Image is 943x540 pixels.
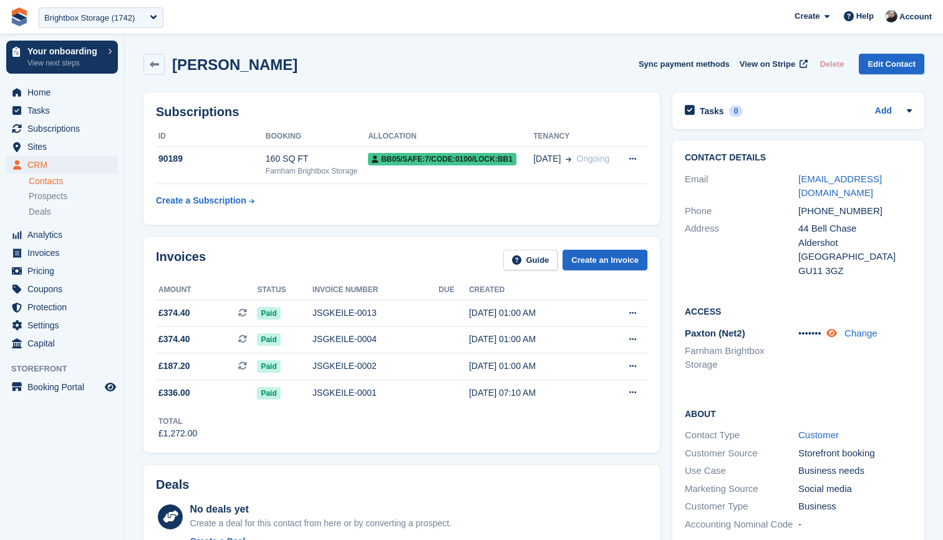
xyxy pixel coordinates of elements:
[156,250,206,270] h2: Invoices
[103,380,118,395] a: Preview store
[6,156,118,174] a: menu
[685,305,912,317] h2: Access
[798,482,912,496] div: Social media
[27,317,102,334] span: Settings
[533,152,561,165] span: [DATE]
[798,250,912,264] div: [GEOGRAPHIC_DATA]
[6,317,118,334] a: menu
[257,280,312,300] th: Status
[798,174,882,199] a: [EMAIL_ADDRESS][DOMAIN_NAME]
[312,333,438,346] div: JSGKEILE-0004
[6,335,118,352] a: menu
[11,363,124,375] span: Storefront
[685,482,798,496] div: Marketing Source
[685,344,798,372] li: Farnham Brightbox Storage
[27,120,102,137] span: Subscriptions
[27,262,102,280] span: Pricing
[27,244,102,262] span: Invoices
[27,335,102,352] span: Capital
[156,280,257,300] th: Amount
[859,54,924,74] a: Edit Contact
[27,378,102,396] span: Booking Portal
[563,250,647,270] a: Create an Invoice
[469,386,597,400] div: [DATE] 07:10 AM
[156,152,266,165] div: 90189
[266,165,368,177] div: Farnham Brightbox Storage
[29,190,118,203] a: Prospects
[312,280,438,300] th: Invoice number
[798,264,912,278] div: GU11 3GZ
[6,298,118,316] a: menu
[6,280,118,298] a: menu
[27,47,102,56] p: Your onboarding
[798,204,912,218] div: [PHONE_NUMBER]
[798,518,912,532] div: -
[158,427,197,440] div: £1,272.00
[815,54,849,74] button: Delete
[158,307,190,320] span: £374.40
[6,102,118,119] a: menu
[27,226,102,243] span: Analytics
[798,430,839,440] a: Customer
[27,280,102,298] span: Coupons
[158,360,190,373] span: £187.20
[798,464,912,478] div: Business needs
[6,244,118,262] a: menu
[312,360,438,373] div: JSGKEILE-0002
[729,106,743,117] div: 0
[156,478,189,492] h2: Deals
[798,328,821,338] span: •••••••
[6,138,118,155] a: menu
[29,175,118,187] a: Contacts
[685,428,798,443] div: Contact Type
[469,360,597,373] div: [DATE] 01:00 AM
[6,41,118,74] a: Your onboarding View next steps
[368,153,516,165] span: BB05/safe:7/code:0100/lock:BB1
[27,138,102,155] span: Sites
[29,190,67,202] span: Prospects
[156,105,647,119] h2: Subscriptions
[312,307,438,320] div: JSGKEILE-0013
[740,58,795,71] span: View on Stripe
[266,127,368,147] th: Booking
[44,12,135,24] div: Brightbox Storage (1742)
[29,206,51,218] span: Deals
[312,386,438,400] div: JSGKEILE-0001
[27,84,102,101] span: Home
[639,54,730,74] button: Sync payment methods
[257,307,280,320] span: Paid
[685,446,798,461] div: Customer Source
[257,387,280,400] span: Paid
[798,222,912,236] div: 44 Bell Chase
[29,205,118,218] a: Deals
[899,11,932,23] span: Account
[533,127,618,147] th: Tenancy
[27,156,102,174] span: CRM
[856,10,874,22] span: Help
[885,10,897,22] img: Tom Huddleston
[844,328,878,338] a: Change
[700,106,724,117] h2: Tasks
[172,56,297,73] h2: [PERSON_NAME]
[503,250,558,270] a: Guide
[6,84,118,101] a: menu
[469,280,597,300] th: Created
[875,104,892,119] a: Add
[158,386,190,400] span: £336.00
[27,57,102,69] p: View next steps
[798,236,912,250] div: Aldershot
[6,120,118,137] a: menu
[685,204,798,218] div: Phone
[156,127,266,147] th: ID
[257,360,280,373] span: Paid
[798,446,912,461] div: Storefront booking
[469,307,597,320] div: [DATE] 01:00 AM
[190,502,452,517] div: No deals yet
[685,464,798,478] div: Use Case
[685,153,912,163] h2: Contact Details
[156,189,254,212] a: Create a Subscription
[685,518,798,532] div: Accounting Nominal Code
[6,378,118,396] a: menu
[795,10,820,22] span: Create
[685,328,745,338] span: Paxton (Net2)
